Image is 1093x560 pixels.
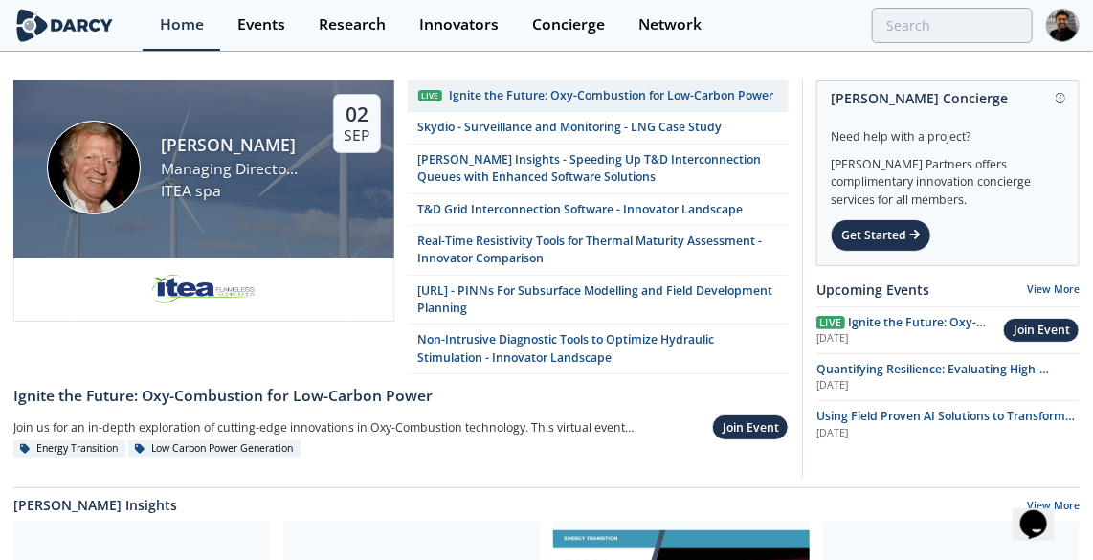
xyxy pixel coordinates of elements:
div: Research [319,17,386,33]
div: Innovators [419,17,499,33]
a: [PERSON_NAME] Insights [13,495,177,515]
img: logo-wide.svg [13,9,116,42]
button: Join Event [712,414,789,440]
div: ITEA spa [161,180,300,203]
a: Skydio - Surveillance and Monitoring - LNG Case Study [408,112,789,144]
div: [PERSON_NAME] [161,132,300,157]
span: Ignite the Future: Oxy-Combustion for Low-Carbon Power [816,314,986,366]
div: Sep [345,126,370,146]
div: [DATE] [816,426,1080,441]
div: [PERSON_NAME] Concierge [831,81,1065,115]
div: Join Event [1014,322,1070,339]
a: Patrick Imeson [PERSON_NAME] Managing Director at Black Diamond Financial Group ITEA spa 02 Sep [13,80,394,374]
div: 02 [345,101,370,126]
a: Non-Intrusive Diagnostic Tools to Optimize Hydraulic Stimulation - Innovator Landscape [408,325,789,374]
span: Using Field Proven AI Solutions to Transform Safety Programs [816,408,1075,441]
div: Managing Director at Black Diamond Financial Group [161,158,300,181]
a: T&D Grid Interconnection Software - Innovator Landscape [408,194,789,226]
div: Events [237,17,285,33]
div: Ignite the Future: Oxy-Combustion for Low-Carbon Power [449,87,773,104]
div: Ignite the Future: Oxy-Combustion for Low-Carbon Power [13,385,789,408]
a: Live Ignite the Future: Oxy-Combustion for Low-Carbon Power [408,80,789,112]
div: Need help with a project? [831,115,1065,146]
div: [PERSON_NAME] Partners offers complimentary innovation concierge services for all members. [831,146,1065,209]
span: Live [816,316,845,329]
input: Advanced Search [872,8,1033,43]
a: Quantifying Resilience: Evaluating High-Impact, Low-Frequency (HILF) Events [DATE] [816,361,1080,393]
img: information.svg [1056,93,1066,103]
a: View More [1027,282,1080,296]
div: Join us for an in-depth exploration of cutting-edge innovations in Oxy-Combustion technology. Thi... [13,414,657,440]
a: [URL] - PINNs For Subsurface Modelling and Field Development Planning [408,276,789,325]
a: Using Field Proven AI Solutions to Transform Safety Programs [DATE] [816,408,1080,440]
div: Network [638,17,702,33]
img: e2203200-5b7a-4eed-a60e-128142053302 [150,268,257,308]
div: Join Event [723,419,779,437]
img: Profile [1046,9,1080,42]
span: Quantifying Resilience: Evaluating High-Impact, Low-Frequency (HILF) Events [816,361,1049,394]
a: [PERSON_NAME] Insights - Speeding Up T&D Interconnection Queues with Enhanced Software Solutions [408,145,789,194]
div: Live [418,90,443,102]
a: Real-Time Resistivity Tools for Thermal Maturity Assessment - Innovator Comparison [408,226,789,276]
a: Live Ignite the Future: Oxy-Combustion for Low-Carbon Power [DATE] [816,314,1003,347]
div: Low Carbon Power Generation [128,440,301,458]
div: Concierge [532,17,605,33]
a: Ignite the Future: Oxy-Combustion for Low-Carbon Power [13,374,789,407]
img: Patrick Imeson [47,121,141,214]
div: Home [160,17,204,33]
button: Join Event [1003,318,1080,344]
div: Get Started [831,219,931,252]
iframe: chat widget [1013,483,1074,541]
a: Upcoming Events [816,280,929,300]
div: [DATE] [816,331,1003,347]
div: [DATE] [816,378,1080,393]
div: Energy Transition [13,440,125,458]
